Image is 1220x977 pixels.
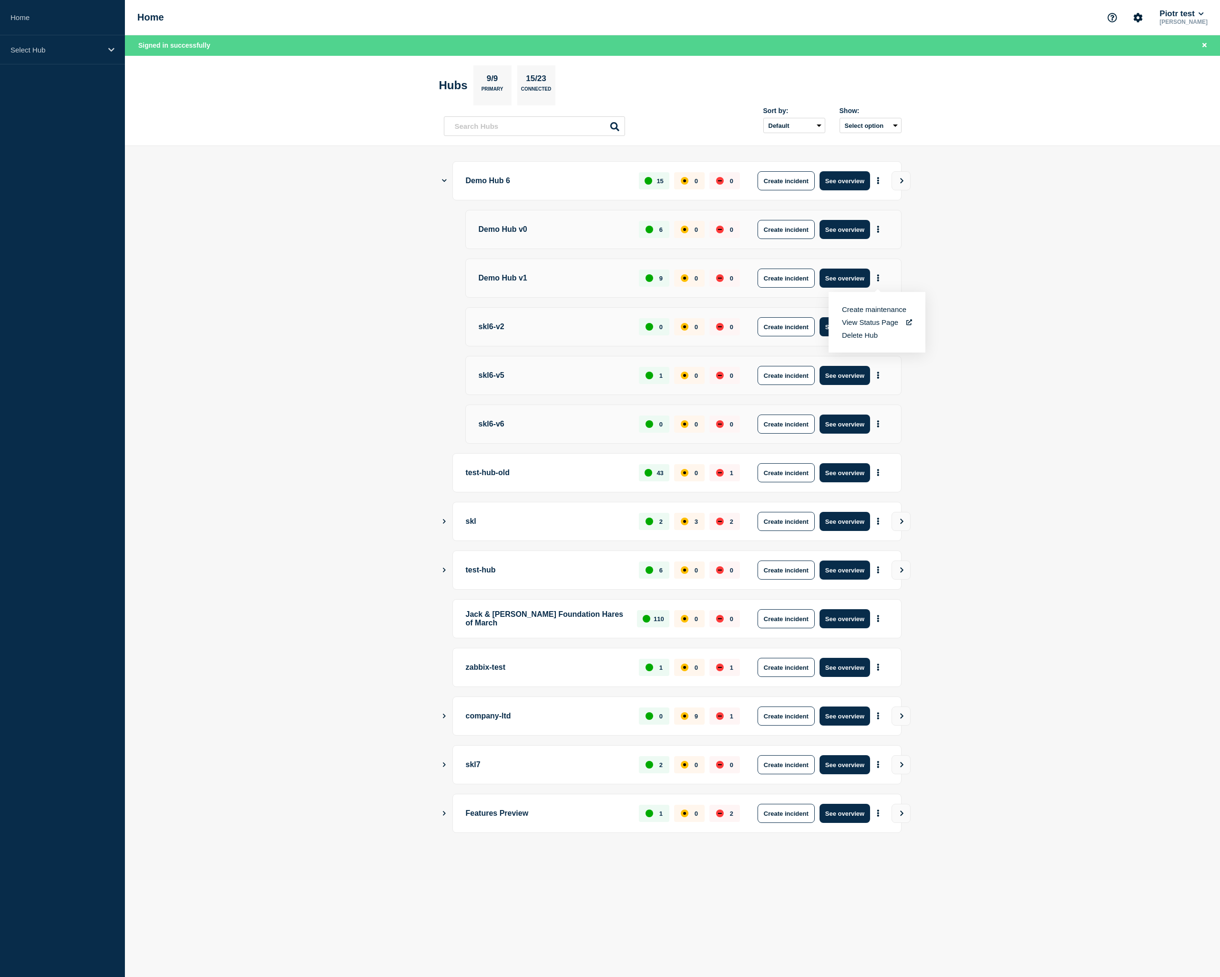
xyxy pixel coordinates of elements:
p: 9/9 [483,74,502,86]
button: Delete Hub [842,331,878,339]
p: zabbix-test [466,658,628,677]
div: up [646,761,653,769]
p: 0 [695,177,698,185]
p: 0 [695,372,698,379]
div: down [716,518,724,525]
button: Create incident [758,220,815,239]
p: 1 [730,664,733,671]
p: 0 [730,275,733,282]
p: skl6-v6 [479,415,628,434]
button: More actions [872,221,884,239]
p: 0 [730,761,733,769]
div: up [646,420,653,428]
button: Piotr test [1158,9,1205,19]
p: 0 [659,323,663,331]
p: 0 [730,226,733,233]
button: See overview [820,804,870,823]
p: 0 [730,323,733,331]
button: See overview [820,561,870,580]
div: up [646,518,653,525]
button: Create incident [758,658,815,677]
button: Create incident [758,609,815,628]
p: 6 [659,567,663,574]
button: Create incident [758,755,815,774]
button: See overview [820,707,870,726]
button: More actions [872,416,884,433]
h1: Home [137,12,164,23]
p: skl6-v2 [479,317,628,336]
p: 2 [730,518,733,525]
p: test-hub-old [466,463,628,482]
div: affected [681,566,688,574]
div: down [716,372,724,379]
p: 1 [730,469,733,477]
p: 15 [656,177,663,185]
p: test-hub [466,561,628,580]
div: Sort by: [763,107,825,114]
button: Show Connected Hubs [442,177,447,185]
p: 0 [695,323,698,331]
p: 0 [695,567,698,574]
p: 0 [659,421,663,428]
div: down [716,664,724,671]
div: up [646,323,653,331]
button: More actions [872,561,884,579]
button: Show Connected Hubs [442,518,447,525]
div: up [646,810,653,817]
button: Show Connected Hubs [442,567,447,574]
p: company-ltd [466,707,628,726]
button: See overview [820,317,870,336]
div: affected [681,177,688,185]
p: 0 [730,177,733,185]
div: down [716,712,724,720]
button: Create incident [758,707,815,726]
p: 2 [659,518,663,525]
p: 2 [659,761,663,769]
button: See overview [820,415,870,434]
p: 0 [695,761,698,769]
div: down [716,615,724,623]
div: affected [681,274,688,282]
div: up [646,566,653,574]
button: More actions [872,659,884,676]
div: up [646,274,653,282]
button: Show Connected Hubs [442,713,447,720]
button: More actions [872,172,884,190]
div: down [716,566,724,574]
p: 0 [695,664,698,671]
button: View [892,171,911,190]
p: 0 [730,615,733,623]
div: down [716,177,724,185]
p: 0 [695,810,698,817]
button: Show Connected Hubs [442,761,447,769]
h2: Hubs [439,79,468,92]
div: affected [681,420,688,428]
p: 3 [695,518,698,525]
button: Create incident [758,415,815,434]
button: See overview [820,658,870,677]
p: 0 [730,372,733,379]
button: More actions [872,610,884,628]
div: affected [681,761,688,769]
button: View [892,804,911,823]
div: affected [681,810,688,817]
p: skl6-v5 [479,366,628,385]
button: Create incident [758,171,815,190]
button: See overview [820,512,870,531]
p: Features Preview [466,804,628,823]
button: View [892,707,911,726]
div: affected [681,518,688,525]
button: See overview [820,609,870,628]
p: 0 [695,275,698,282]
p: 9 [695,713,698,720]
button: Create incident [758,804,815,823]
button: Create incident [758,463,815,482]
button: See overview [820,269,870,288]
button: Account settings [1128,8,1148,28]
div: affected [681,323,688,331]
p: 0 [695,469,698,477]
button: Close banner [1199,40,1210,51]
div: down [716,226,724,233]
p: 43 [656,469,663,477]
button: See overview [820,463,870,482]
